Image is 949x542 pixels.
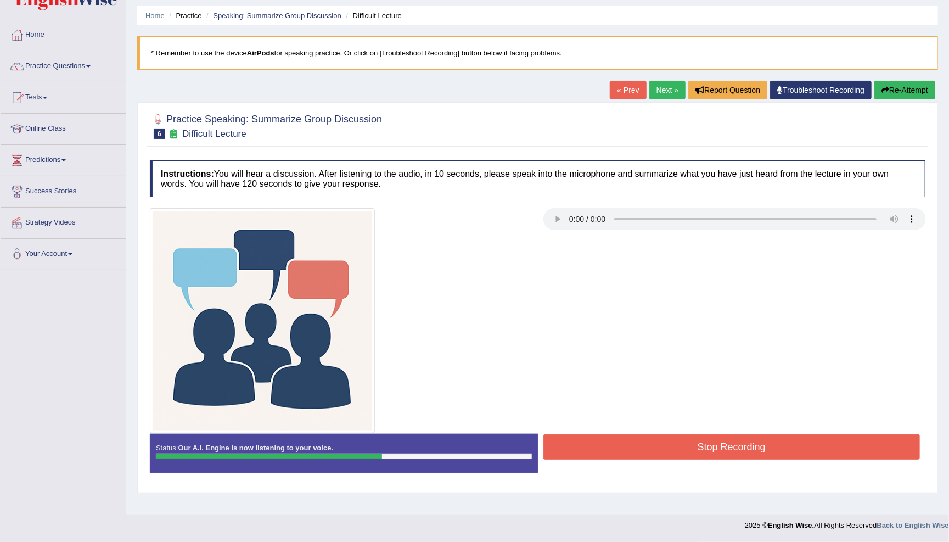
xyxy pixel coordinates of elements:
[610,81,646,99] a: « Prev
[178,444,333,452] strong: Our A.I. Engine is now listening to your voice.
[1,176,126,204] a: Success Stories
[343,10,402,21] li: Difficult Lecture
[688,81,767,99] button: Report Question
[247,49,274,57] b: AirPods
[137,36,938,70] blockquote: * Remember to use the device for speaking practice. Or click on [Troubleshoot Recording] button b...
[649,81,686,99] a: Next »
[150,160,925,197] h4: You will hear a discussion. After listening to the audio, in 10 seconds, please speak into the mi...
[1,114,126,141] a: Online Class
[1,82,126,110] a: Tests
[877,521,949,529] a: Back to English Wise
[150,111,382,139] h2: Practice Speaking: Summarize Group Discussion
[1,239,126,266] a: Your Account
[745,515,949,530] div: 2025 © All Rights Reserved
[213,12,341,20] a: Speaking: Summarize Group Discussion
[1,20,126,47] a: Home
[874,81,935,99] button: Re-Attempt
[150,434,538,472] div: Status:
[768,521,814,529] strong: English Wise.
[1,208,126,235] a: Strategy Videos
[1,51,126,79] a: Practice Questions
[182,128,246,139] small: Difficult Lecture
[543,434,920,460] button: Stop Recording
[154,129,165,139] span: 6
[770,81,872,99] a: Troubleshoot Recording
[1,145,126,172] a: Predictions
[161,169,214,178] b: Instructions:
[145,12,165,20] a: Home
[168,129,179,139] small: Exam occurring question
[166,10,201,21] li: Practice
